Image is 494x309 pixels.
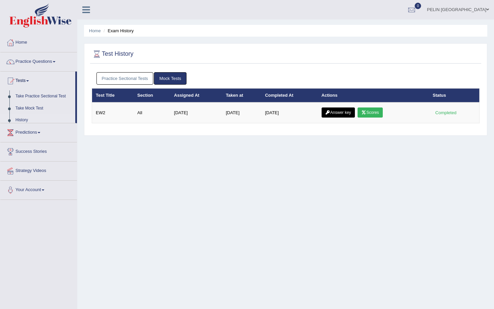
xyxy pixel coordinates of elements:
td: EW2 [92,102,134,123]
a: Scores [358,107,382,118]
th: Taken at [222,88,261,102]
h2: Test History [92,49,133,59]
a: History [12,114,75,126]
th: Actions [318,88,429,102]
a: Answer key [322,107,355,118]
th: Completed At [261,88,318,102]
a: Practice Questions [0,52,77,69]
td: [DATE] [222,102,261,123]
a: Practice Sectional Tests [96,72,154,85]
th: Assigned At [170,88,222,102]
td: [DATE] [261,102,318,123]
a: Predictions [0,123,77,140]
div: Completed [433,109,459,116]
li: Exam History [102,28,134,34]
td: [DATE] [170,102,222,123]
th: Status [429,88,480,102]
a: Tests [0,72,75,88]
td: All [134,102,170,123]
a: Take Mock Test [12,102,75,115]
a: Mock Tests [154,72,187,85]
a: Home [0,33,77,50]
th: Section [134,88,170,102]
span: 0 [415,3,421,9]
th: Test Title [92,88,134,102]
a: Strategy Videos [0,162,77,178]
a: Your Account [0,181,77,197]
a: Success Stories [0,142,77,159]
a: Home [89,28,101,33]
a: Take Practice Sectional Test [12,90,75,102]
